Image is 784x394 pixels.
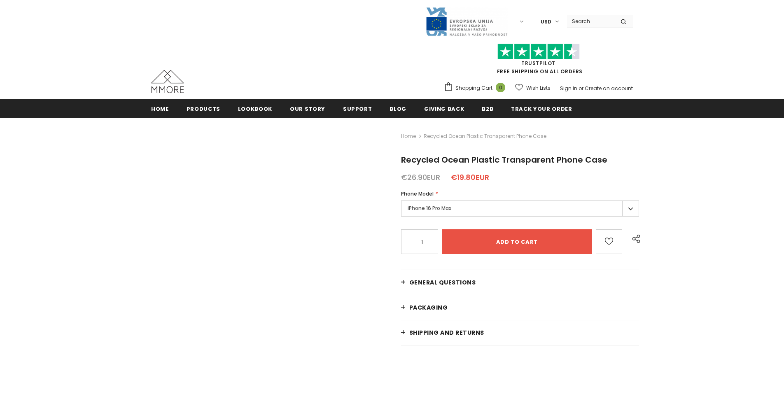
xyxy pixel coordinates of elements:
[515,81,551,95] a: Wish Lists
[401,154,607,166] span: Recycled Ocean Plastic Transparent Phone Case
[409,278,476,287] span: General Questions
[497,44,580,60] img: Trust Pilot Stars
[425,18,508,25] a: Javni Razpis
[390,105,406,113] span: Blog
[424,105,464,113] span: Giving back
[541,18,551,26] span: USD
[151,70,184,93] img: MMORE Cases
[567,15,614,27] input: Search Site
[290,99,325,118] a: Our Story
[444,82,509,94] a: Shopping Cart 0
[482,99,493,118] a: B2B
[151,99,169,118] a: Home
[482,105,493,113] span: B2B
[401,320,639,345] a: Shipping and returns
[390,99,406,118] a: Blog
[496,83,505,92] span: 0
[560,85,577,92] a: Sign In
[401,131,416,141] a: Home
[455,84,492,92] span: Shopping Cart
[401,172,440,182] span: €26.90EUR
[579,85,583,92] span: or
[401,190,434,197] span: Phone Model
[511,105,572,113] span: Track your order
[187,99,220,118] a: Products
[238,99,272,118] a: Lookbook
[151,105,169,113] span: Home
[444,47,633,75] span: FREE SHIPPING ON ALL ORDERS
[290,105,325,113] span: Our Story
[401,200,639,217] label: iPhone 16 Pro Max
[424,99,464,118] a: Giving back
[409,329,484,337] span: Shipping and returns
[401,270,639,295] a: General Questions
[451,172,489,182] span: €19.80EUR
[409,303,448,312] span: PACKAGING
[424,131,546,141] span: Recycled Ocean Plastic Transparent Phone Case
[343,99,372,118] a: support
[425,7,508,37] img: Javni Razpis
[526,84,551,92] span: Wish Lists
[343,105,372,113] span: support
[187,105,220,113] span: Products
[521,60,555,67] a: Trustpilot
[238,105,272,113] span: Lookbook
[585,85,633,92] a: Create an account
[442,229,592,254] input: Add to cart
[401,295,639,320] a: PACKAGING
[511,99,572,118] a: Track your order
